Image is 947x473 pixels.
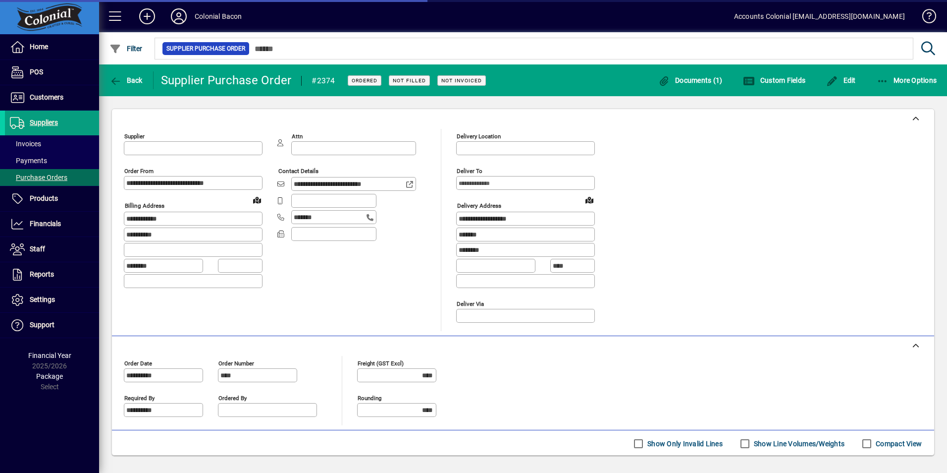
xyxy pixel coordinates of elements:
button: Documents (1) [656,71,725,89]
label: Show Only Invalid Lines [645,439,723,449]
mat-label: Delivery Location [457,133,501,140]
div: #2374 [312,73,335,89]
span: More Options [877,76,937,84]
mat-label: Ordered by [218,394,247,401]
mat-label: Order date [124,359,152,366]
button: Back [107,71,145,89]
a: Financials [5,212,99,236]
a: View on map [249,192,265,208]
span: Staff [30,245,45,253]
mat-label: Required by [124,394,155,401]
a: Home [5,35,99,59]
button: Add [131,7,163,25]
div: Accounts Colonial [EMAIL_ADDRESS][DOMAIN_NAME] [734,8,905,24]
mat-label: Attn [292,133,303,140]
div: Colonial Bacon [195,8,242,24]
span: Documents (1) [658,76,723,84]
span: Suppliers [30,118,58,126]
a: Products [5,186,99,211]
span: Home [30,43,48,51]
a: Invoices [5,135,99,152]
span: Purchase Orders [10,174,67,181]
mat-label: Supplier [124,133,145,140]
span: Package [36,372,63,380]
span: Payments [10,157,47,165]
button: Edit [824,71,858,89]
span: Financials [30,220,61,228]
span: Products [30,194,58,202]
span: Financial Year [28,352,71,359]
mat-label: Deliver To [457,168,482,175]
label: Compact View [874,439,922,449]
a: Settings [5,288,99,312]
span: Customers [30,93,63,101]
a: Support [5,313,99,338]
span: Filter [109,45,143,53]
mat-label: Freight (GST excl) [358,359,404,366]
mat-label: Rounding [358,394,381,401]
a: Purchase Orders [5,169,99,186]
span: Not Invoiced [441,77,482,84]
a: Customers [5,85,99,110]
mat-label: Order from [124,168,154,175]
span: Custom Fields [743,76,805,84]
button: Filter [107,40,145,58]
div: Supplier Purchase Order [161,72,292,88]
span: Reports [30,270,54,278]
a: Staff [5,237,99,262]
span: Not Filled [393,77,426,84]
a: POS [5,60,99,85]
button: More Options [874,71,940,89]
app-page-header-button: Back [99,71,154,89]
span: Back [109,76,143,84]
span: Settings [30,296,55,303]
span: Support [30,321,54,329]
mat-label: Order number [218,359,254,366]
span: POS [30,68,43,76]
button: Profile [163,7,195,25]
mat-label: Deliver via [457,300,484,307]
a: View on map [581,192,597,208]
label: Show Line Volumes/Weights [752,439,844,449]
a: Payments [5,152,99,169]
span: Invoices [10,140,41,148]
button: Custom Fields [740,71,808,89]
span: Edit [826,76,856,84]
span: Supplier Purchase Order [166,44,245,54]
a: Reports [5,262,99,287]
a: Knowledge Base [915,2,935,34]
span: Ordered [352,77,377,84]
